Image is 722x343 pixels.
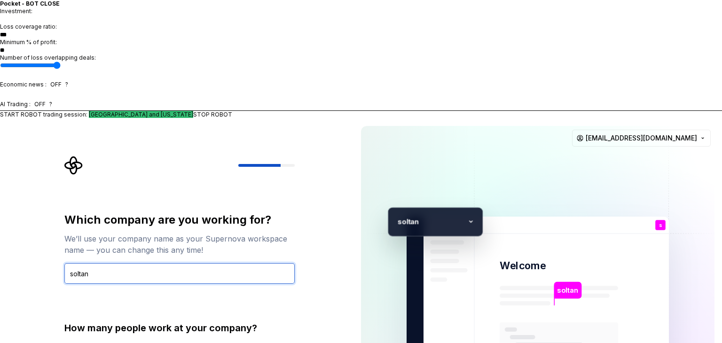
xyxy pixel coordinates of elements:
p: s [659,223,662,228]
div: Which company are you working for? [64,212,295,227]
p: Welcome [500,259,546,273]
span: [EMAIL_ADDRESS][DOMAIN_NAME] [586,133,697,143]
button: ? [65,81,68,88]
span: [GEOGRAPHIC_DATA] and [US_STATE] [89,111,193,118]
div: How many people work at your company? [64,321,295,335]
button: STOP ROBOT [193,111,232,118]
svg: Supernova Logo [64,156,83,175]
p: s [392,216,401,227]
button: OFF [48,78,64,91]
button: ? [49,101,52,108]
p: soltan [557,285,578,296]
div: We’ll use your company name as your Supernova workspace name — you can change this any time! [64,233,295,256]
button: OFF [32,98,48,110]
input: Company name [64,263,295,284]
button: [EMAIL_ADDRESS][DOMAIN_NAME] [572,130,711,147]
p: oltan [401,216,463,227]
span: trading session: [43,111,87,118]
